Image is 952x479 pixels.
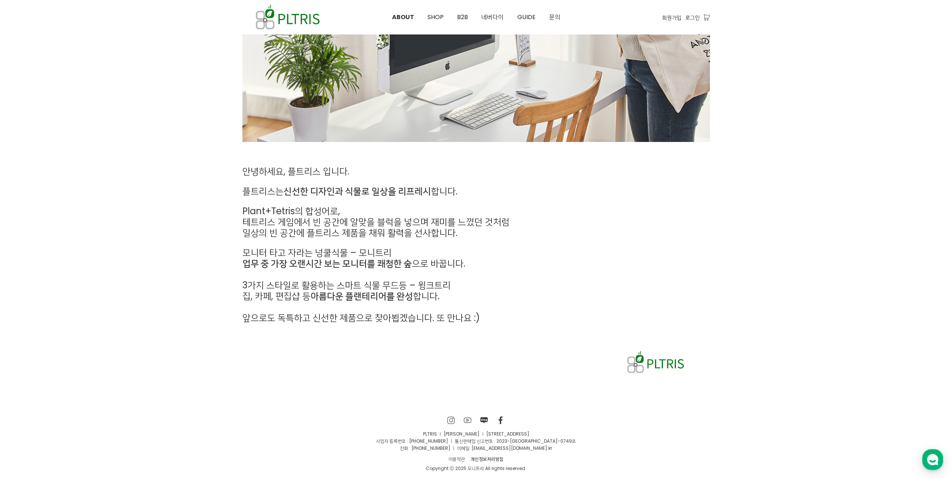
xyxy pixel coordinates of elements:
div: Copyright ⓒ 2025 모니트리 All rights reserved. [242,465,710,472]
span: B2B [457,13,468,21]
a: 네버다이 [475,0,511,34]
a: B2B [450,0,475,34]
a: [EMAIL_ADDRESS][DOMAIN_NAME] [472,445,547,451]
span: 앞으로도 독특하고 신선한 제품으로 찾아뵙겠습니다. 또 만나요 :) [242,312,480,324]
span: 모니터 타고 자라는 넝쿨식물 – 모니트리 [242,246,392,259]
span: 집, 카페, 편집샵 등 합니다. [242,290,440,302]
a: 회원가입 [662,13,682,22]
a: 대화 [49,237,97,256]
a: 홈 [2,237,49,256]
span: Plant+Tetris의 합성어로, [242,205,340,217]
a: GUIDE [511,0,542,34]
span: 으로 바꿉니다. [242,257,465,270]
span: GUIDE [517,13,536,21]
a: 로그인 [685,13,700,22]
a: 문의 [542,0,567,34]
a: SHOP [421,0,450,34]
span: 3가지 스타일로 활용하는 스마트 식물 무드등 – 윙크트리 [242,279,451,291]
p: PLTRIS ㅣ [PERSON_NAME] ㅣ [STREET_ADDRESS] [242,430,710,437]
p: 전화 : [PHONE_NUMBER] ㅣ 이메일 : .kr [242,445,710,452]
span: 대화 [68,249,77,255]
strong: 아름다운 플랜테리어를 완성 [310,290,413,302]
span: 홈 [24,249,28,255]
span: 설정 [116,249,125,255]
span: SHOP [428,13,444,21]
span: 안녕하세요, 플트리스 입니다. [242,165,349,178]
span: 네버다이 [481,13,504,21]
a: 설정 [97,237,144,256]
a: 이용약관 [446,455,468,463]
span: ABOUT [392,13,414,21]
p: 사업자 등록번호 : [PHONE_NUMBER] ㅣ 통신판매업 신고번호 : 2023-[GEOGRAPHIC_DATA]-0749호 [242,437,710,445]
span: 테트리스 게임에서 빈 공간에 알맞을 블럭을 넣으며 재미를 느꼈던 것처럼 [242,216,509,228]
span: 플트리스는 합니다. [242,185,457,197]
a: 개인정보처리방침 [468,455,506,463]
strong: 업무 중 가장 오랜시간 보는 모니터를 쾌청한 숲 [242,257,412,270]
span: 문의 [549,13,560,21]
span: 일상의 빈 공간에 플트리스 제품을 채워 활력을 선사합니다. [242,227,457,239]
strong: 신선한 디자인과 식물로 일상을 리프레시 [284,185,431,197]
a: ABOUT [385,0,421,34]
